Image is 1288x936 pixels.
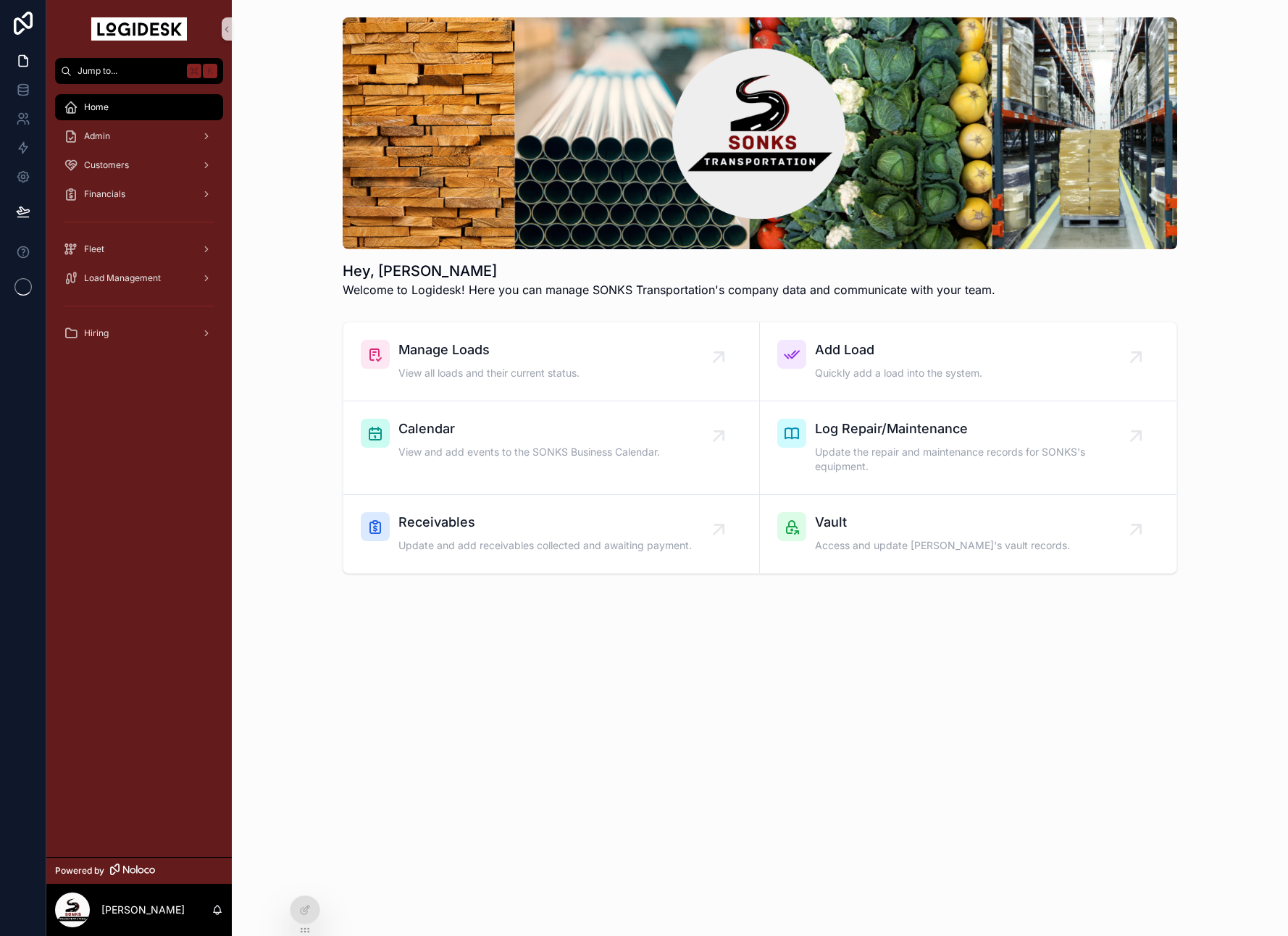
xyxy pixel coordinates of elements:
[84,327,109,339] span: Hiring
[204,65,216,77] span: K
[398,512,692,532] span: Receivables
[84,101,109,113] span: Home
[398,340,580,360] span: Manage Loads
[815,445,1136,474] span: Update the repair and maintenance records for SONKS's equipment.
[84,130,110,142] span: Admin
[815,340,982,360] span: Add Load
[760,401,1176,495] a: Log Repair/MaintenanceUpdate the repair and maintenance records for SONKS's equipment.
[343,495,760,573] a: ReceivablesUpdate and add receivables collected and awaiting payment.
[55,152,223,178] a: Customers
[55,94,223,120] a: Home
[55,865,104,877] span: Powered by
[84,272,161,284] span: Load Management
[55,123,223,149] a: Admin
[46,84,232,365] div: scrollable content
[84,188,125,200] span: Financials
[815,366,982,380] span: Quickly add a load into the system.
[84,159,129,171] span: Customers
[398,538,692,553] span: Update and add receivables collected and awaiting payment.
[55,58,223,84] button: Jump to...K
[815,419,1136,439] span: Log Repair/Maintenance
[46,857,232,884] a: Powered by
[84,243,104,255] span: Fleet
[343,401,760,495] a: CalendarView and add events to the SONKS Business Calendar.
[398,419,660,439] span: Calendar
[398,445,660,459] span: View and add events to the SONKS Business Calendar.
[55,265,223,291] a: Load Management
[55,320,223,346] a: Hiring
[343,322,760,401] a: Manage LoadsView all loads and their current status.
[760,495,1176,573] a: VaultAccess and update [PERSON_NAME]'s vault records.
[91,17,187,41] img: App logo
[55,181,223,207] a: Financials
[815,512,1070,532] span: Vault
[343,281,995,298] span: Welcome to Logidesk! Here you can manage SONKS Transportation's company data and communicate with...
[55,236,223,262] a: Fleet
[398,366,580,380] span: View all loads and their current status.
[101,903,185,917] p: [PERSON_NAME]
[78,65,181,77] span: Jump to...
[815,538,1070,553] span: Access and update [PERSON_NAME]'s vault records.
[760,322,1176,401] a: Add LoadQuickly add a load into the system.
[343,261,995,281] h1: Hey, [PERSON_NAME]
